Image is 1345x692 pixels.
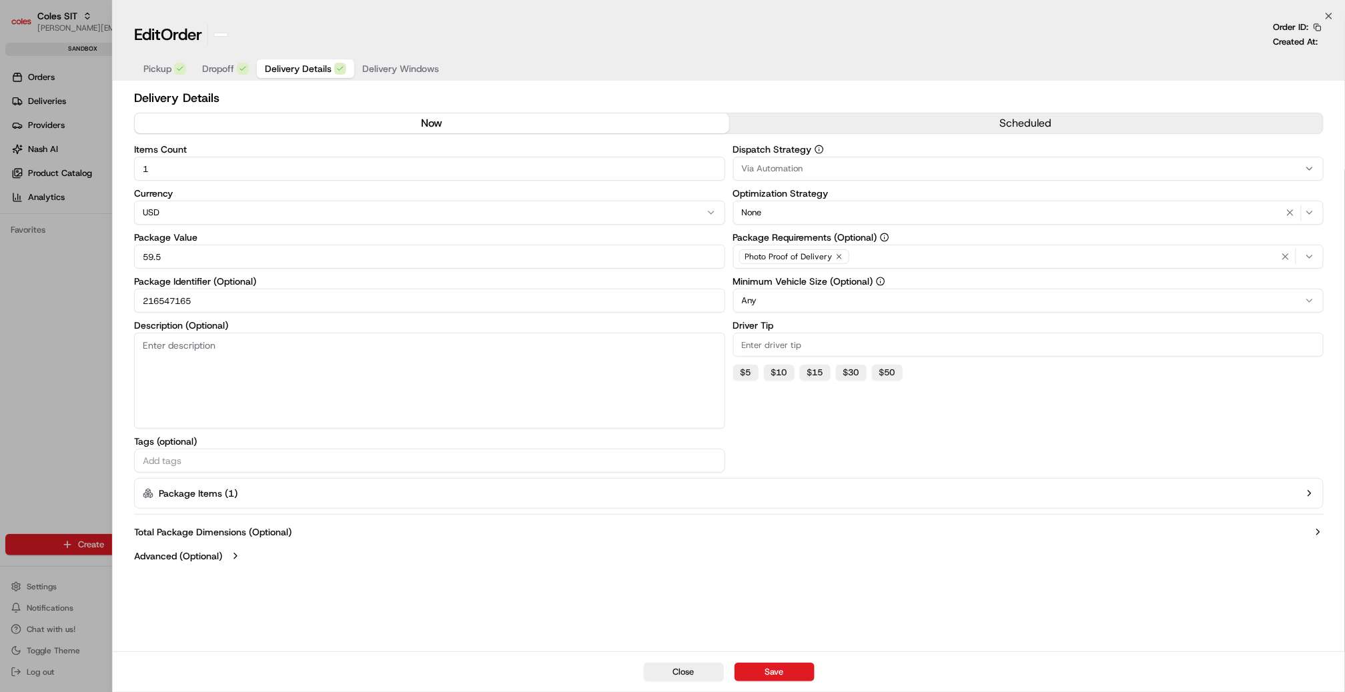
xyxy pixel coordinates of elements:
label: Package Value [134,233,725,242]
span: Photo Proof of Delivery [745,251,833,262]
p: Welcome 👋 [13,53,243,74]
button: scheduled [729,113,1324,133]
input: Add tags [140,453,719,469]
span: Pickup [143,62,171,75]
div: 💻 [113,194,123,205]
img: Nash [13,13,40,39]
span: Knowledge Base [27,193,102,206]
input: Clear [35,85,220,99]
a: 📗Knowledge Base [8,187,107,211]
h1: Edit [134,24,202,45]
button: None [733,201,1324,225]
div: We're available if you need us! [45,140,169,151]
button: Package Requirements (Optional) [880,233,889,242]
button: Close [644,663,724,681]
button: $15 [800,365,831,381]
label: Minimum Vehicle Size (Optional) [733,277,1324,286]
button: $50 [872,365,903,381]
span: Delivery Details [265,62,332,75]
input: Enter items count [134,157,725,181]
button: Photo Proof of Delivery [733,245,1324,269]
label: Dispatch Strategy [733,145,1324,154]
input: Enter package value [134,245,725,269]
input: Enter package identifier [134,289,725,313]
button: Start new chat [227,131,243,147]
label: Advanced (Optional) [134,549,222,563]
a: Powered byPylon [94,225,161,235]
span: Dropoff [202,62,234,75]
h2: Delivery Details [134,89,1324,107]
button: Advanced (Optional) [134,549,1324,563]
label: Items Count [134,145,725,154]
button: Save [735,663,815,681]
label: Driver Tip [733,321,1324,330]
button: Via Automation [733,157,1324,181]
span: Delivery Windows [362,62,439,75]
label: Optimization Strategy [733,189,1324,198]
label: Package Requirements (Optional) [733,233,1324,242]
button: Total Package Dimensions (Optional) [134,525,1324,539]
span: Pylon [133,225,161,235]
label: Description (Optional) [134,321,725,330]
label: Package Items ( 1 ) [159,487,238,500]
button: Package Items (1) [134,478,1324,509]
a: 💻API Documentation [107,187,219,211]
button: $10 [764,365,795,381]
label: Total Package Dimensions (Optional) [134,525,292,539]
button: Dispatch Strategy [815,145,824,154]
div: 📗 [13,194,24,205]
span: API Documentation [126,193,214,206]
p: Order ID: [1274,21,1309,33]
p: Created At: [1274,36,1318,48]
button: $5 [733,365,759,381]
span: Via Automation [742,163,803,175]
button: $30 [836,365,867,381]
label: Package Identifier (Optional) [134,277,725,286]
span: Order [161,24,202,45]
button: Minimum Vehicle Size (Optional) [876,277,885,286]
img: 1736555255976-a54dd68f-1ca7-489b-9aae-adbdc363a1c4 [13,127,37,151]
button: now [135,113,729,133]
span: None [742,207,762,219]
label: Tags (optional) [134,437,725,446]
div: Start new chat [45,127,219,140]
input: Enter driver tip [733,333,1324,357]
label: Currency [134,189,725,198]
